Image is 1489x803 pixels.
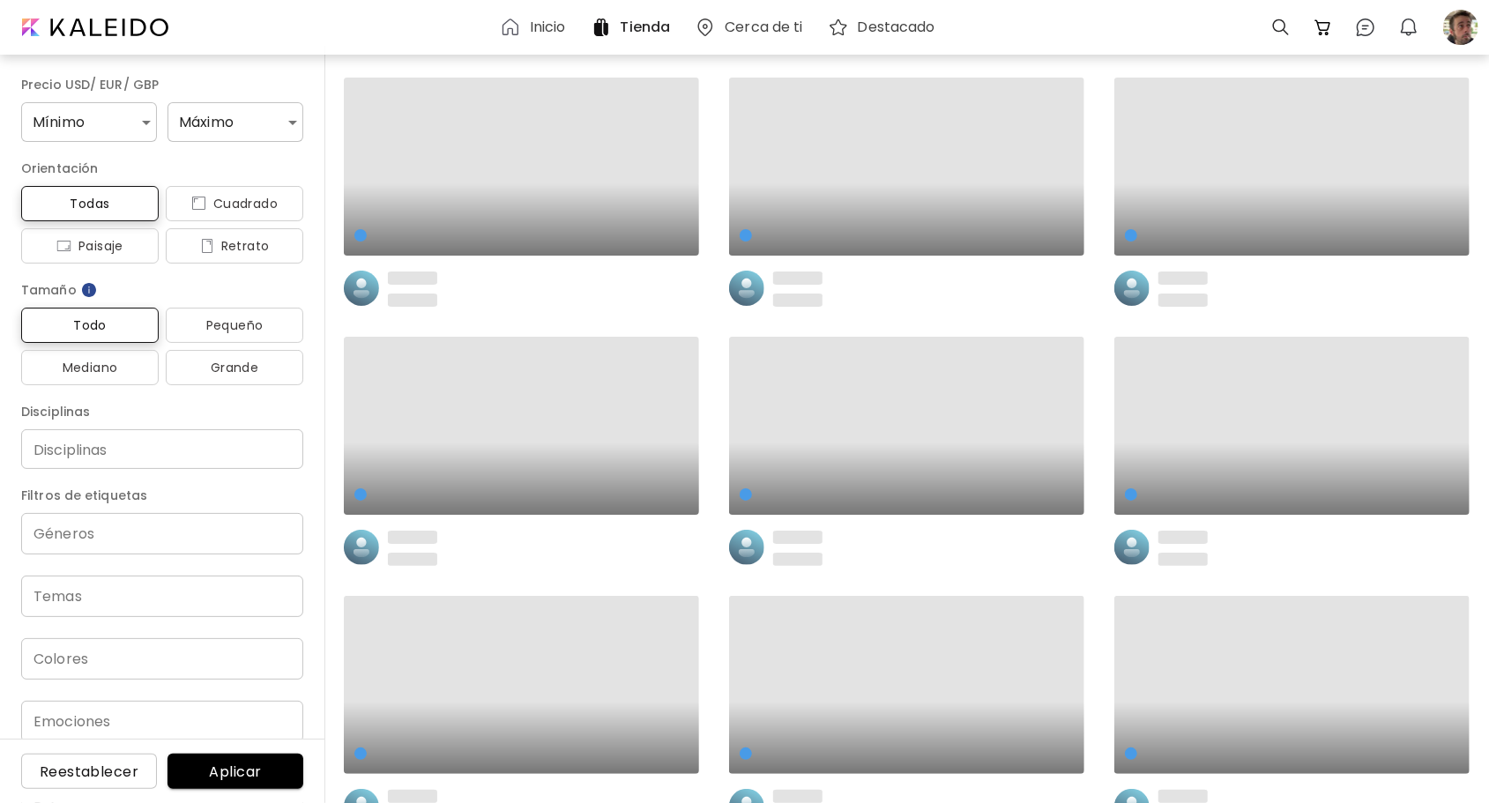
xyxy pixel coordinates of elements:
h6: Disciplinas [21,401,303,422]
button: iconRetrato [166,228,303,264]
span: Reestablecer [35,762,143,781]
button: Aplicar [168,754,303,789]
span: Cuadrado [180,193,289,214]
button: Pequeño [166,308,303,343]
h6: Inicio [530,20,566,34]
button: Mediano [21,350,159,385]
a: Inicio [500,17,573,38]
h6: Tienda [621,20,671,34]
button: Reestablecer [21,754,157,789]
img: bellIcon [1398,17,1419,38]
span: Pequeño [180,315,289,336]
img: icon [191,197,206,211]
span: Aplicar [182,762,289,781]
div: Mínimo [21,102,157,142]
img: icon [56,239,71,253]
button: iconCuadrado [166,186,303,221]
div: Máximo [168,102,303,142]
span: Retrato [180,235,289,257]
img: chatIcon [1355,17,1376,38]
h6: Tamaño [21,279,303,301]
span: Grande [180,357,289,378]
h6: Filtros de etiquetas [21,485,303,506]
span: Mediano [35,357,145,378]
button: Todas [21,186,159,221]
img: info [80,281,98,299]
a: Destacado [828,17,942,38]
span: Paisaje [35,235,145,257]
button: Todo [21,308,159,343]
button: Grande [166,350,303,385]
h6: Precio USD/ EUR/ GBP [21,74,303,95]
h6: Cerca de ti [725,20,802,34]
span: Todo [35,315,145,336]
button: iconPaisaje [21,228,159,264]
a: Cerca de ti [695,17,809,38]
button: bellIcon [1394,12,1424,42]
img: cart [1313,17,1334,38]
img: icon [200,239,214,253]
a: Tienda [591,17,678,38]
h6: Orientación [21,158,303,179]
h6: Destacado [858,20,935,34]
span: Todas [35,193,145,214]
